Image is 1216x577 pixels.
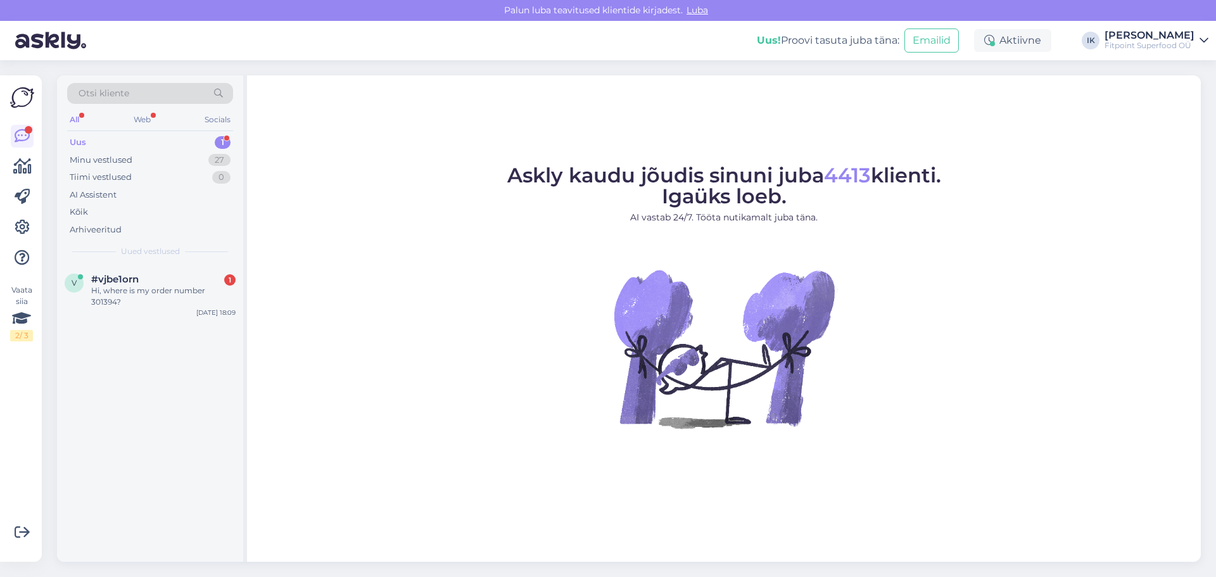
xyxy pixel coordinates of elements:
div: Socials [202,111,233,128]
b: Uus! [757,34,781,46]
div: IK [1082,32,1099,49]
span: v [72,278,77,288]
div: [PERSON_NAME] [1105,30,1194,41]
span: Luba [683,4,712,16]
a: [PERSON_NAME]Fitpoint Superfood OÜ [1105,30,1208,51]
img: No Chat active [610,234,838,462]
div: Arhiveeritud [70,224,122,236]
span: Uued vestlused [121,246,180,257]
div: 0 [212,171,231,184]
div: Hi, where is my order number 301394? [91,285,236,308]
img: Askly Logo [10,86,34,110]
div: AI Assistent [70,189,117,201]
div: Fitpoint Superfood OÜ [1105,41,1194,51]
div: Tiimi vestlused [70,171,132,184]
div: 2 / 3 [10,330,33,341]
span: Otsi kliente [79,87,129,100]
div: Proovi tasuta juba täna: [757,33,899,48]
div: 27 [208,154,231,167]
div: Vaata siia [10,284,33,341]
div: 1 [215,136,231,149]
span: #vjbe1orn [91,274,139,285]
span: Askly kaudu jõudis sinuni juba klienti. Igaüks loeb. [507,163,941,208]
div: 1 [224,274,236,286]
div: Kõik [70,206,88,219]
div: All [67,111,82,128]
div: Web [131,111,153,128]
div: Uus [70,136,86,149]
div: [DATE] 18:09 [196,308,236,317]
div: Aktiivne [974,29,1051,52]
p: AI vastab 24/7. Tööta nutikamalt juba täna. [507,211,941,224]
button: Emailid [904,29,959,53]
span: 4413 [824,163,871,187]
div: Minu vestlused [70,154,132,167]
